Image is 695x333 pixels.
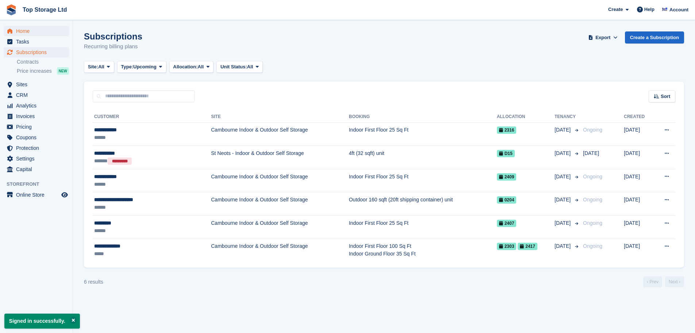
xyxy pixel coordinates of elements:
span: Allocation: [173,63,198,71]
th: Tenancy [555,111,580,123]
td: Indoor First Floor 100 Sq Ft Indoor Ground Floor 35 Sq Ft [349,239,497,262]
span: [DATE] [555,196,572,204]
span: Sites [16,79,60,90]
span: 2303 [497,243,517,250]
a: menu [4,90,69,100]
a: Preview store [60,190,69,199]
span: Online Store [16,190,60,200]
span: Type: [121,63,134,71]
button: Type: Upcoming [117,61,166,73]
span: 2417 [518,243,537,250]
span: Ongoing [583,220,602,226]
a: menu [4,190,69,200]
span: [DATE] [555,126,572,134]
span: Invoices [16,111,60,121]
a: Previous [643,276,662,287]
span: Coupons [16,132,60,143]
a: menu [4,122,69,132]
a: Contracts [17,58,69,65]
p: Signed in successfully. [4,314,80,329]
span: Create [608,6,623,13]
td: Outdoor 160 sqft (20ft shipping container) unit [349,192,497,216]
a: Next [665,276,684,287]
span: Subscriptions [16,47,60,57]
span: Site: [88,63,98,71]
td: [DATE] [624,216,653,239]
p: Recurring billing plans [84,42,142,51]
span: 2407 [497,220,517,227]
td: Cambourne Indoor & Outdoor Self Storage [211,216,349,239]
td: [DATE] [624,169,653,192]
th: Created [624,111,653,123]
span: [DATE] [583,150,599,156]
td: [DATE] [624,122,653,146]
a: Create a Subscription [625,31,684,43]
td: Cambourne Indoor & Outdoor Self Storage [211,239,349,262]
span: All [98,63,104,71]
a: menu [4,132,69,143]
td: [DATE] [624,192,653,216]
span: Pricing [16,122,60,132]
span: Ongoing [583,243,602,249]
span: Ongoing [583,174,602,179]
td: Cambourne Indoor & Outdoor Self Storage [211,122,349,146]
td: Indoor First Floor 25 Sq Ft [349,122,497,146]
span: [DATE] [555,150,572,157]
a: menu [4,143,69,153]
button: Allocation: All [169,61,214,73]
td: 4ft (32 sqft) unit [349,146,497,169]
td: Cambourne Indoor & Outdoor Self Storage [211,169,349,192]
a: menu [4,101,69,111]
button: Export [587,31,619,43]
td: Indoor First Floor 25 Sq Ft [349,216,497,239]
a: menu [4,47,69,57]
td: [DATE] [624,146,653,169]
td: Cambourne Indoor & Outdoor Self Storage [211,192,349,216]
img: Sam Topham [661,6,668,13]
span: [DATE] [555,219,572,227]
span: D15 [497,150,515,157]
span: Settings [16,154,60,164]
h1: Subscriptions [84,31,142,41]
td: [DATE] [624,239,653,262]
td: St Neots - Indoor & Outdoor Self Storage [211,146,349,169]
span: 2316 [497,126,517,134]
a: menu [4,79,69,90]
span: All [247,63,253,71]
span: Unit Status: [220,63,247,71]
span: CRM [16,90,60,100]
span: Tasks [16,37,60,47]
div: 6 results [84,278,103,286]
span: Home [16,26,60,36]
span: Ongoing [583,127,602,133]
span: 2409 [497,173,517,181]
th: Booking [349,111,497,123]
span: Help [644,6,655,13]
th: Allocation [497,111,555,123]
span: Sort [661,93,670,100]
a: Top Storage Ltd [20,4,70,16]
td: Indoor First Floor 25 Sq Ft [349,169,497,192]
span: Price increases [17,68,52,75]
a: menu [4,164,69,174]
span: [DATE] [555,242,572,250]
th: Site [211,111,349,123]
a: Price increases NEW [17,67,69,75]
span: 0204 [497,196,517,204]
span: Storefront [7,181,73,188]
a: menu [4,154,69,164]
a: menu [4,37,69,47]
span: Account [669,6,688,14]
th: Customer [93,111,211,123]
span: Capital [16,164,60,174]
span: Upcoming [133,63,157,71]
span: [DATE] [555,173,572,181]
span: Export [595,34,610,41]
img: stora-icon-8386f47178a22dfd0bd8f6a31ec36ba5ce8667c1dd55bd0f319d3a0aa187defe.svg [6,4,17,15]
span: Analytics [16,101,60,111]
button: Unit Status: All [216,61,263,73]
span: Ongoing [583,197,602,203]
div: NEW [57,67,69,75]
a: menu [4,111,69,121]
span: All [198,63,204,71]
